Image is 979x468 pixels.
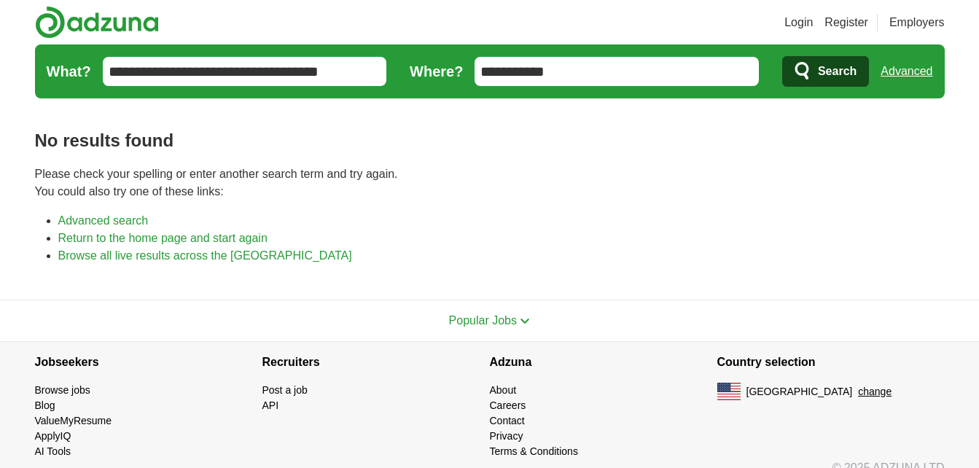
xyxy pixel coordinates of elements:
p: Please check your spelling or enter another search term and try again. You could also try one of ... [35,165,945,200]
a: Employers [889,14,945,31]
a: Contact [490,415,525,426]
a: Register [824,14,868,31]
a: About [490,384,517,396]
a: Blog [35,399,55,411]
label: Where? [410,61,463,82]
a: Advanced [881,57,932,86]
a: ApplyIQ [35,430,71,442]
img: US flag [717,383,741,400]
a: Browse all live results across the [GEOGRAPHIC_DATA] [58,249,352,262]
a: AI Tools [35,445,71,457]
a: API [262,399,279,411]
span: Search [818,57,857,86]
a: Privacy [490,430,523,442]
a: Return to the home page and start again [58,232,268,244]
span: Popular Jobs [449,314,517,327]
label: What? [47,61,91,82]
img: toggle icon [520,318,530,324]
a: Terms & Conditions [490,445,578,457]
a: Careers [490,399,526,411]
button: Search [782,56,869,87]
img: Adzuna logo [35,6,159,39]
a: ValueMyResume [35,415,112,426]
button: change [858,384,892,399]
span: [GEOGRAPHIC_DATA] [746,384,853,399]
h1: No results found [35,128,945,154]
h4: Country selection [717,342,945,383]
a: Post a job [262,384,308,396]
a: Login [784,14,813,31]
a: Browse jobs [35,384,90,396]
a: Advanced search [58,214,149,227]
